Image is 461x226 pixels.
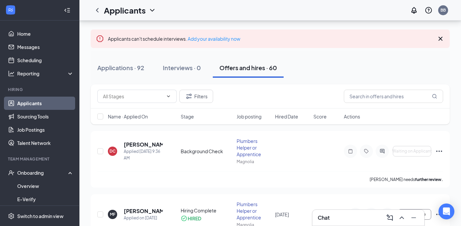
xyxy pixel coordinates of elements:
div: Hiring Complete [181,207,232,214]
span: Waiting on Applicant [392,149,432,154]
span: Score [313,113,327,120]
div: Reporting [17,70,74,77]
p: [PERSON_NAME] needs [370,177,443,182]
div: DC [110,148,115,154]
a: Home [17,27,74,40]
h1: Applicants [104,5,146,16]
svg: Settings [8,213,15,219]
h5: [PERSON_NAME] [124,141,163,148]
span: Name · Applied On [108,113,148,120]
svg: ChevronLeft [93,6,101,14]
svg: Analysis [8,70,15,77]
button: View Profile [398,209,431,220]
svg: Minimize [410,214,418,222]
svg: ChevronDown [148,6,156,14]
b: further review. [415,177,443,182]
a: Scheduling [17,54,74,67]
div: Open Intercom Messenger [438,203,454,219]
svg: Cross [437,35,444,43]
a: Overview [17,179,74,193]
div: Applied on [DATE] [124,215,163,221]
svg: CheckmarkCircle [181,215,187,222]
h5: [PERSON_NAME] [124,207,163,215]
svg: Tag [362,149,370,154]
button: ChevronUp [396,212,407,223]
svg: Notifications [410,6,418,14]
svg: WorkstreamLogo [7,7,14,13]
div: Plumbers Helper or Apprentice [237,201,271,221]
span: Hired Date [275,113,298,120]
a: Sourcing Tools [17,110,74,123]
svg: MagnifyingGlass [432,94,437,99]
a: Messages [17,40,74,54]
div: BB [440,7,446,13]
div: Plumbers Helper or Apprentice [237,138,271,158]
a: Applicants [17,97,74,110]
svg: Ellipses [435,147,443,155]
span: Applicants can't schedule interviews. [108,36,240,42]
h3: Chat [318,214,330,221]
div: Hiring [8,87,72,92]
input: Search in offers and hires [344,90,443,103]
div: Applications · 92 [97,64,144,72]
svg: Note [346,149,354,154]
svg: Error [96,35,104,43]
div: Background Check [181,148,232,155]
span: Actions [344,113,360,120]
button: Filter Filters [179,90,213,103]
svg: ChevronDown [166,94,171,99]
span: Stage [181,113,194,120]
button: Waiting on Applicant [393,146,431,157]
svg: ChevronUp [398,214,406,222]
div: MF [110,211,115,217]
svg: Filter [185,92,193,100]
svg: QuestionInfo [425,6,433,14]
svg: Collapse [64,7,70,14]
svg: Ellipses [435,210,443,218]
svg: ComposeMessage [386,214,394,222]
div: HIRED [188,215,201,222]
svg: ActiveChat [378,149,386,154]
div: Onboarding [17,169,68,176]
input: All Stages [103,93,163,100]
a: E-Verify [17,193,74,206]
div: Offers and hires · 60 [219,64,277,72]
span: [DATE] [275,211,289,217]
span: Job posting [237,113,261,120]
a: Job Postings [17,123,74,136]
div: Interviews · 0 [163,64,201,72]
a: Talent Network [17,136,74,150]
div: Switch to admin view [17,213,64,219]
div: Applied [DATE] 9:36 AM [124,148,163,161]
div: Team Management [8,156,72,162]
svg: UserCheck [8,169,15,176]
a: Add your availability now [188,36,240,42]
div: Magnolia [237,159,271,164]
button: ComposeMessage [385,212,395,223]
button: Minimize [408,212,419,223]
